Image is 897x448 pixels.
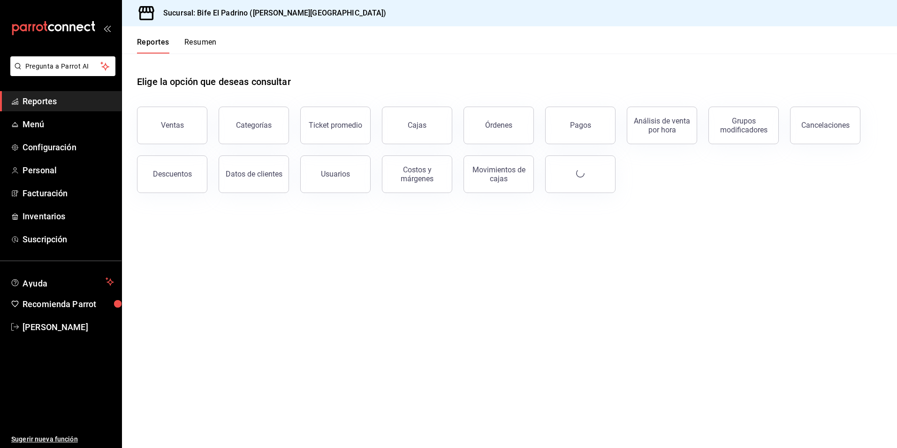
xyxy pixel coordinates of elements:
[485,121,512,130] div: Órdenes
[137,75,291,89] h1: Elige la opción que deseas consultar
[236,121,272,130] div: Categorías
[226,170,282,178] div: Datos de clientes
[464,155,534,193] button: Movimientos de cajas
[7,68,115,78] a: Pregunta a Parrot AI
[23,118,114,131] span: Menú
[11,434,114,444] span: Sugerir nueva función
[103,24,111,32] button: open_drawer_menu
[408,120,427,131] div: Cajas
[156,8,387,19] h3: Sucursal: Bife El Padrino ([PERSON_NAME][GEOGRAPHIC_DATA])
[23,298,114,310] span: Recomienda Parrot
[25,62,101,71] span: Pregunta a Parrot AI
[137,38,217,54] div: navigation tabs
[23,321,114,333] span: [PERSON_NAME]
[627,107,697,144] button: Análisis de venta por hora
[23,187,114,200] span: Facturación
[137,155,207,193] button: Descuentos
[464,107,534,144] button: Órdenes
[300,107,371,144] button: Ticket promedio
[137,38,169,54] button: Reportes
[801,121,850,130] div: Cancelaciones
[382,155,452,193] button: Costos y márgenes
[23,233,114,246] span: Suscripción
[300,155,371,193] button: Usuarios
[219,155,289,193] button: Datos de clientes
[388,165,446,183] div: Costos y márgenes
[23,95,114,108] span: Reportes
[184,38,217,54] button: Resumen
[153,170,192,178] div: Descuentos
[23,141,114,154] span: Configuración
[715,116,773,134] div: Grupos modificadores
[382,107,452,144] a: Cajas
[23,276,102,287] span: Ayuda
[708,107,779,144] button: Grupos modificadores
[23,164,114,177] span: Personal
[790,107,860,144] button: Cancelaciones
[470,165,528,183] div: Movimientos de cajas
[10,56,115,76] button: Pregunta a Parrot AI
[309,121,362,130] div: Ticket promedio
[161,121,184,130] div: Ventas
[219,107,289,144] button: Categorías
[633,116,691,134] div: Análisis de venta por hora
[137,107,207,144] button: Ventas
[23,210,114,223] span: Inventarios
[545,107,616,144] button: Pagos
[570,121,591,130] div: Pagos
[321,170,350,178] div: Usuarios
